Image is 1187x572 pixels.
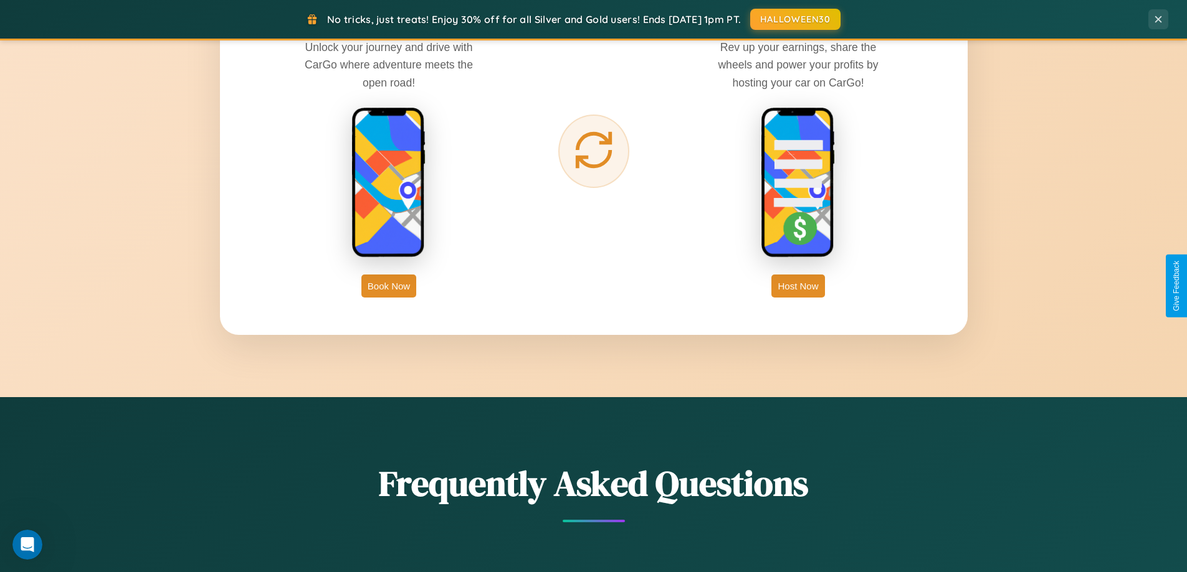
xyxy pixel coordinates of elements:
div: Give Feedback [1172,261,1181,311]
h2: Frequently Asked Questions [220,459,968,507]
button: Book Now [361,274,416,298]
button: Host Now [771,274,824,298]
img: host phone [761,107,836,259]
button: HALLOWEEN30 [750,9,841,30]
p: Unlock your journey and drive with CarGo where adventure meets the open road! [295,39,482,91]
p: Rev up your earnings, share the wheels and power your profits by hosting your car on CarGo! [705,39,892,91]
img: rent phone [351,107,426,259]
span: No tricks, just treats! Enjoy 30% off for all Silver and Gold users! Ends [DATE] 1pm PT. [327,13,741,26]
iframe: Intercom live chat [12,530,42,560]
